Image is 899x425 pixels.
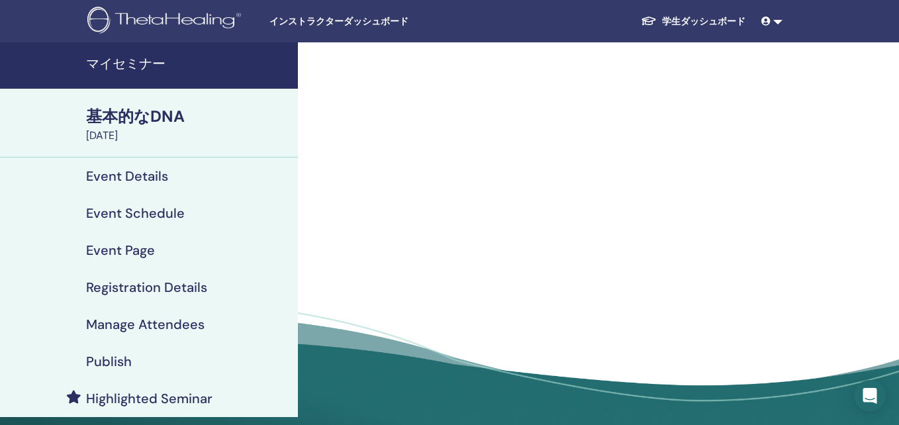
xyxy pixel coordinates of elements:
[87,7,246,36] img: logo.png
[269,15,468,28] span: インストラクターダッシュボード
[86,205,185,221] h4: Event Schedule
[78,105,298,144] a: 基本的なDNA[DATE]
[630,9,756,34] a: 学生ダッシュボード
[86,168,168,184] h4: Event Details
[86,56,290,71] h4: マイセミナー
[86,105,290,128] div: 基本的なDNA
[86,128,290,144] div: [DATE]
[86,316,205,332] h4: Manage Attendees
[86,279,207,295] h4: Registration Details
[86,242,155,258] h4: Event Page
[854,380,886,412] div: インターコムメッセンジャーを開く
[641,15,657,26] img: graduation-cap-white.svg
[86,354,132,369] h4: Publish
[662,15,745,27] font: 学生ダッシュボード
[86,391,213,406] h4: Highlighted Seminar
